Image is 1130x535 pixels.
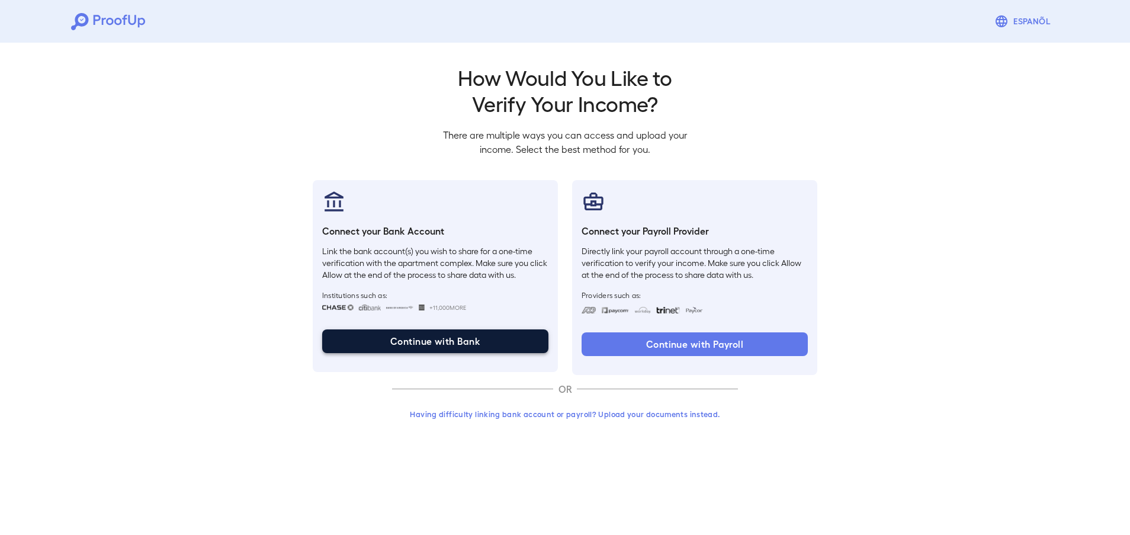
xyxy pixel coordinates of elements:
img: adp.svg [582,307,596,313]
p: Link the bank account(s) you wish to share for a one-time verification with the apartment complex... [322,245,548,281]
h2: How Would You Like to Verify Your Income? [434,64,696,116]
img: paycom.svg [601,307,630,313]
img: wellsfargo.svg [419,305,425,310]
p: Directly link your payroll account through a one-time verification to verify your income. Make su... [582,245,808,281]
span: Institutions such as: [322,290,548,300]
img: trinet.svg [656,307,680,313]
span: +11,000 More [429,303,466,312]
img: bankAccount.svg [322,190,346,213]
img: workday.svg [634,307,651,313]
img: payrollProvider.svg [582,190,605,213]
button: Espanõl [990,9,1059,33]
button: Continue with Payroll [582,332,808,356]
h6: Connect your Payroll Provider [582,224,808,238]
p: OR [553,382,577,396]
img: citibank.svg [358,305,381,310]
button: Continue with Bank [322,329,548,353]
span: Providers such as: [582,290,808,300]
button: Having difficulty linking bank account or payroll? Upload your documents instead. [392,403,738,425]
img: chase.svg [322,305,354,310]
img: paycon.svg [685,307,703,313]
h6: Connect your Bank Account [322,224,548,238]
p: There are multiple ways you can access and upload your income. Select the best method for you. [434,128,696,156]
img: bankOfAmerica.svg [386,305,414,310]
